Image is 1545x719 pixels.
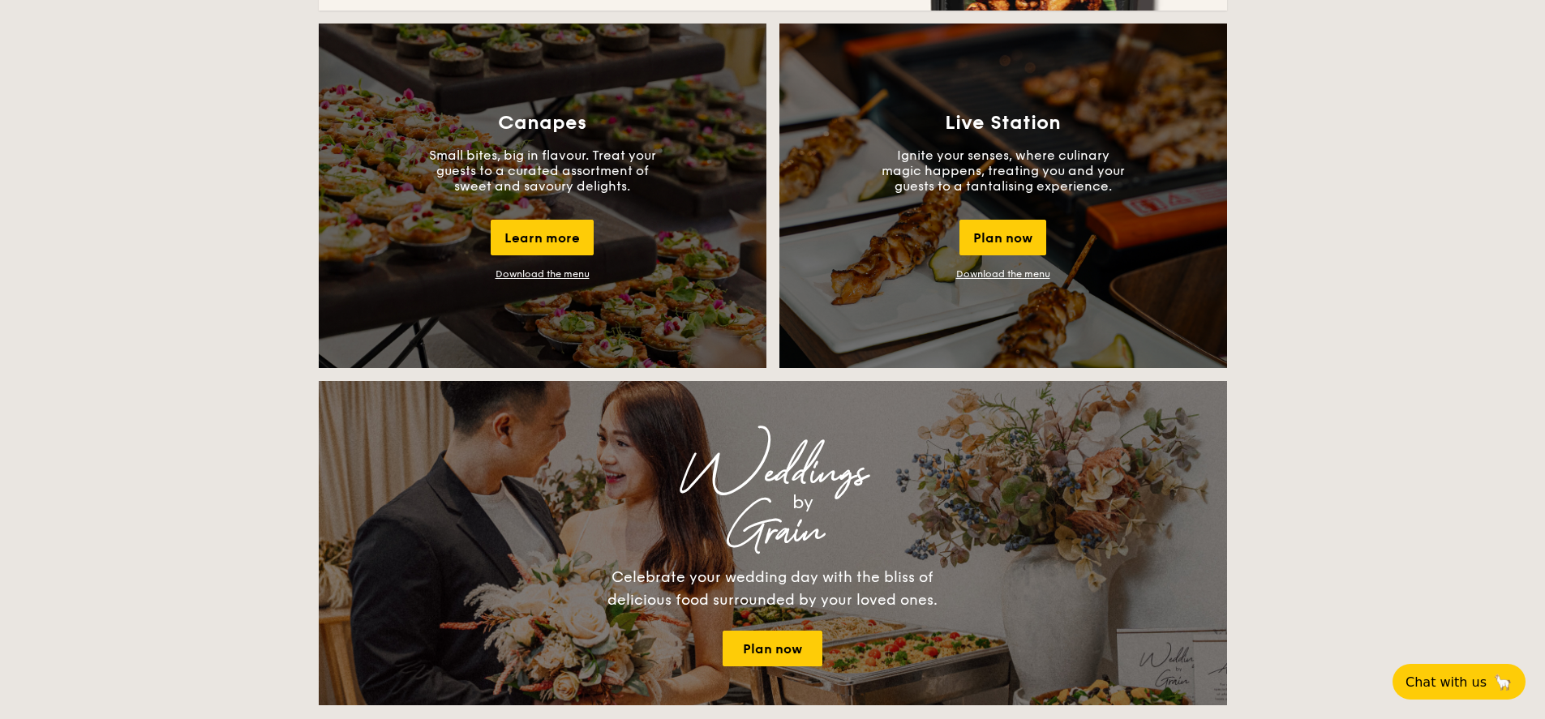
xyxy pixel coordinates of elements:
p: Ignite your senses, where culinary magic happens, treating you and your guests to a tantalising e... [882,148,1125,194]
div: Plan now [959,220,1046,255]
div: Grain [461,517,1084,546]
div: Celebrate your wedding day with the bliss of delicious food surrounded by your loved ones. [590,566,955,611]
h3: Canapes [498,112,586,135]
span: 🦙 [1493,673,1513,691]
p: Small bites, big in flavour. Treat your guests to a curated assortment of sweet and savoury delig... [421,148,664,194]
div: Weddings [461,459,1084,488]
a: Download the menu [956,268,1050,280]
button: Chat with us🦙 [1393,664,1526,700]
a: Download the menu [496,268,590,280]
a: Plan now [723,631,822,666]
div: Learn more [491,220,594,255]
h3: Live Station [945,112,1061,135]
div: by [521,488,1084,517]
span: Chat with us [1406,674,1487,690]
